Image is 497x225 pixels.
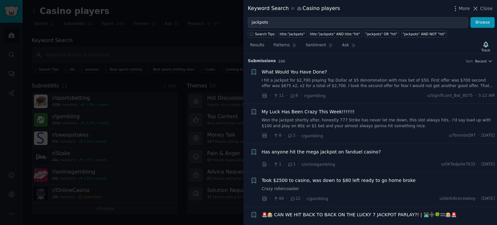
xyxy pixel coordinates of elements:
span: Search Tips [255,32,275,36]
a: 🚨🎰 CAN WE HIT BACK TO BACK ON THE LUCKY 7 JACKPOT PARLAY?! | 👨🏾‍💻➕🍀🟰🎰🚨 [262,211,457,218]
span: · [284,132,285,139]
span: 8 [273,133,281,139]
span: 1 [287,162,295,167]
span: · [270,92,271,99]
div: title:"jackpots" [280,32,305,36]
span: 8 [290,93,298,99]
a: Sentiment [304,40,335,53]
a: Results [248,40,267,53]
span: Patterns [273,42,290,48]
span: Results [250,42,264,48]
span: u/Significant_Bat_8075 [427,93,473,99]
div: Track [481,48,490,52]
span: · [300,92,302,99]
a: My Luck Has Been Crazy This Week!!!!!!! [262,108,355,115]
span: 2 [287,133,295,139]
button: More [452,5,470,12]
span: Ask [342,42,349,48]
span: in [291,6,294,12]
span: u/darkdicecowboy [439,196,476,202]
div: Sort [466,59,473,63]
span: · [270,161,271,168]
span: [DATE] [481,162,495,167]
span: · [284,161,285,168]
a: Crazy rollercoaster [262,186,495,192]
span: · [286,195,288,202]
button: Track [479,40,492,53]
span: · [270,132,271,139]
span: · [303,195,304,202]
button: Search Tips [248,30,276,38]
span: [DATE] [481,196,495,202]
span: u/TorontoQ97 [449,133,475,139]
span: More [459,5,470,12]
span: Submission s [248,58,276,64]
button: Close [472,5,492,12]
span: 5:22 AM [479,93,495,99]
span: Close [480,5,492,12]
span: · [478,196,479,202]
span: 84 [273,196,284,202]
a: "jackpots" OR "hit" [364,30,399,38]
a: title:"jackpots" [278,30,306,38]
span: 1 [273,162,281,167]
a: What Would You Have Done? [262,69,327,75]
span: 11 [273,93,284,99]
span: Recent [475,59,487,63]
a: Has anyone hit the mega jackpot on fanduel casino? [262,149,381,155]
span: · [298,132,299,139]
span: · [298,161,299,168]
span: r/gambling [304,94,326,98]
span: r/gambling [307,197,328,201]
input: Try a keyword related to your business [248,17,468,28]
span: · [478,133,479,139]
span: r/gambling [302,134,323,138]
span: Sentiment [306,42,326,48]
a: Ask [340,40,358,53]
span: · [478,162,479,167]
span: r/onlinegambling [302,162,335,167]
div: "jackpots" OR "hit" [365,32,397,36]
span: · [475,93,476,99]
span: · [286,92,288,99]
span: [DATE] [481,133,495,139]
div: title:"jackpots" AND title:"hit" [310,32,360,36]
button: Browse [470,17,495,28]
span: u/OkTadpole7632 [441,162,476,167]
a: title:"jackpots" AND title:"hit" [309,30,362,38]
div: Keyword Search Casino players [248,5,340,13]
div: "jackpots" AND NOT "hit" [403,32,446,36]
a: Won the jackpot shortly after, honestly 777 Strike has never let me down, this slot always hits..... [262,118,495,129]
a: Patterns [271,40,299,53]
span: · [270,195,271,202]
button: Recent [475,59,492,63]
span: 22 [290,196,301,202]
a: Took $2500 to casino, was down to $80 left ready to go home broke [262,177,416,184]
span: 100 [278,59,285,63]
a: "jackpots" AND NOT "hit" [401,30,447,38]
a: I hit a jackpot for $2,700 playing Top Dollar at $5 denomination with max bet of $50. First offer... [262,78,495,89]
